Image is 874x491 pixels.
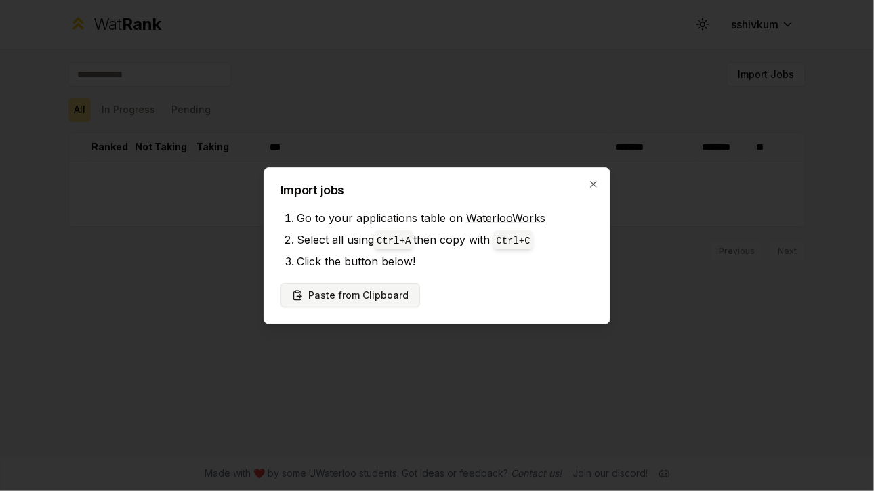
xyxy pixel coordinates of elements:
[377,236,411,247] code: Ctrl+ A
[297,207,594,229] li: Go to your applications table on
[280,184,594,196] h2: Import jobs
[297,229,594,251] li: Select all using then copy with
[496,236,530,247] code: Ctrl+ C
[466,211,545,225] a: WaterlooWorks
[280,283,420,307] button: Paste from Clipboard
[297,251,594,272] li: Click the button below!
